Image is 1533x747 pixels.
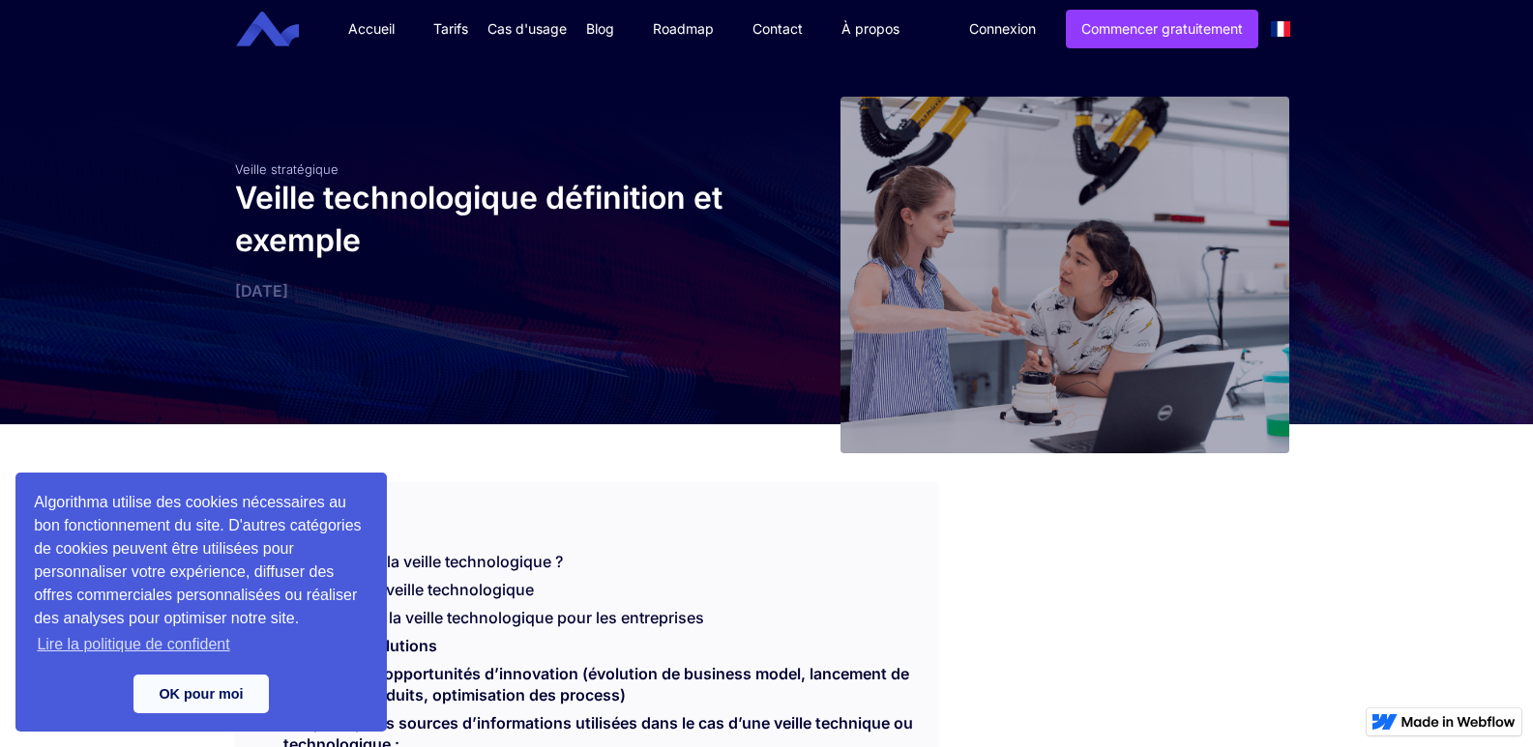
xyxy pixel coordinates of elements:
[34,630,233,659] a: learn more about cookies
[487,19,567,39] div: Cas d'usage
[283,580,534,599] a: Le cycle de la veille technologique
[1066,10,1258,48] a: Commencer gratuitement
[34,491,369,659] span: Algorithma utilise des cookies nécessaires au bon fonctionnement du site. D'autres catégories de ...
[235,281,757,301] div: [DATE]
[1401,716,1516,728] img: Made in Webflow
[235,177,757,262] h1: Veille technologique définition et exemple
[283,664,909,714] a: Identifier des opportunités d’innovation (évolution de business model, lancement de nouveaux prod...
[235,161,757,177] div: Veille stratégique
[283,608,704,627] a: Les enjeux de la veille technologique pour les entreprises
[235,482,938,532] div: SOMMAIRE
[283,552,563,571] a: Qu’est ce que la veille technologique ?
[955,11,1050,47] a: Connexion
[133,675,269,713] a: dismiss cookie message
[15,473,387,732] div: cookieconsent
[251,12,313,47] a: home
